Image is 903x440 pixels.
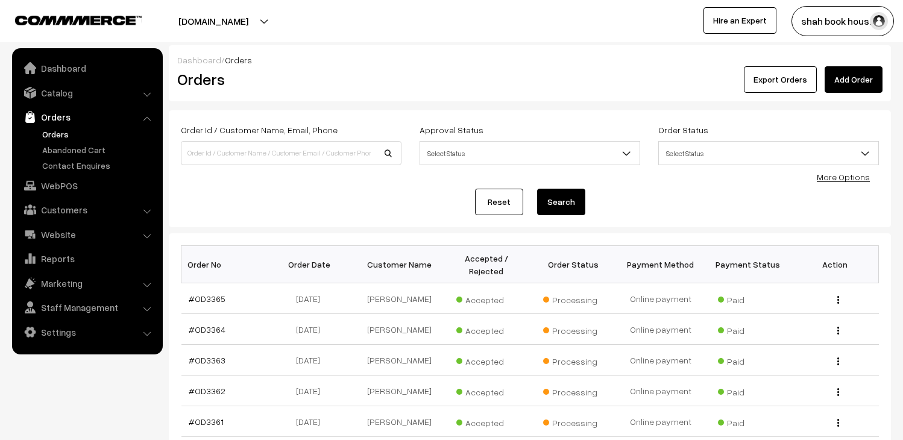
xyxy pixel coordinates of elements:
[420,141,640,165] span: Select Status
[268,314,356,345] td: [DATE]
[15,199,159,221] a: Customers
[718,352,778,368] span: Paid
[15,321,159,343] a: Settings
[39,159,159,172] a: Contact Enquires
[791,246,879,283] th: Action
[177,55,221,65] a: Dashboard
[181,246,269,283] th: Order No
[15,297,159,318] a: Staff Management
[268,345,356,376] td: [DATE]
[703,7,776,34] a: Hire an Expert
[456,383,517,398] span: Accepted
[837,388,839,396] img: Menu
[181,124,338,136] label: Order Id / Customer Name, Email, Phone
[225,55,252,65] span: Orders
[15,106,159,128] a: Orders
[617,283,705,314] td: Online payment
[658,124,708,136] label: Order Status
[543,413,603,429] span: Processing
[704,246,791,283] th: Payment Status
[530,246,617,283] th: Order Status
[189,355,225,365] a: #OD3363
[356,345,443,376] td: [PERSON_NAME]
[617,406,705,437] td: Online payment
[15,12,121,27] a: COMMMERCE
[543,291,603,306] span: Processing
[617,345,705,376] td: Online payment
[817,172,870,182] a: More Options
[543,383,603,398] span: Processing
[15,175,159,196] a: WebPOS
[15,224,159,245] a: Website
[189,386,225,396] a: #OD3362
[268,406,356,437] td: [DATE]
[537,189,585,215] button: Search
[870,12,888,30] img: user
[39,128,159,140] a: Orders
[177,70,400,89] h2: Orders
[39,143,159,156] a: Abandoned Cart
[136,6,291,36] button: [DOMAIN_NAME]
[837,296,839,304] img: Menu
[268,283,356,314] td: [DATE]
[15,248,159,269] a: Reports
[543,352,603,368] span: Processing
[356,246,443,283] th: Customer Name
[189,294,225,304] a: #OD3365
[825,66,883,93] a: Add Order
[15,57,159,79] a: Dashboard
[475,189,523,215] a: Reset
[456,291,517,306] span: Accepted
[617,246,705,283] th: Payment Method
[718,413,778,429] span: Paid
[15,272,159,294] a: Marketing
[181,141,401,165] input: Order Id / Customer Name / Customer Email / Customer Phone
[456,413,517,429] span: Accepted
[356,283,443,314] td: [PERSON_NAME]
[268,246,356,283] th: Order Date
[420,124,483,136] label: Approval Status
[189,416,224,427] a: #OD3361
[356,314,443,345] td: [PERSON_NAME]
[718,291,778,306] span: Paid
[15,16,142,25] img: COMMMERCE
[659,143,878,164] span: Select Status
[420,143,640,164] span: Select Status
[617,376,705,406] td: Online payment
[543,321,603,337] span: Processing
[456,321,517,337] span: Accepted
[456,352,517,368] span: Accepted
[718,383,778,398] span: Paid
[189,324,225,335] a: #OD3364
[744,66,817,93] button: Export Orders
[837,327,839,335] img: Menu
[268,376,356,406] td: [DATE]
[356,406,443,437] td: [PERSON_NAME]
[442,246,530,283] th: Accepted / Rejected
[356,376,443,406] td: [PERSON_NAME]
[837,419,839,427] img: Menu
[177,54,883,66] div: /
[617,314,705,345] td: Online payment
[718,321,778,337] span: Paid
[15,82,159,104] a: Catalog
[837,357,839,365] img: Menu
[791,6,894,36] button: shah book hous…
[658,141,879,165] span: Select Status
